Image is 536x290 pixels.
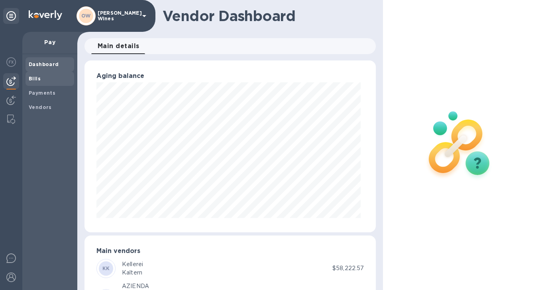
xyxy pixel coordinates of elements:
[122,260,143,269] div: Kellerei
[29,38,71,46] p: Pay
[96,247,364,255] h3: Main vendors
[96,72,364,80] h3: Aging balance
[81,13,91,19] b: OW
[29,104,52,110] b: Vendors
[332,264,364,272] p: $58,222.57
[102,265,110,271] b: KK
[98,10,137,21] p: [PERSON_NAME] Wines
[163,8,370,24] h1: Vendor Dashboard
[6,57,16,67] img: Foreign exchange
[122,269,143,277] div: Kaltern
[3,8,19,24] div: Unpin categories
[98,41,139,52] span: Main details
[29,10,62,20] img: Logo
[29,61,59,67] b: Dashboard
[29,90,55,96] b: Payments
[29,76,41,82] b: Bills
